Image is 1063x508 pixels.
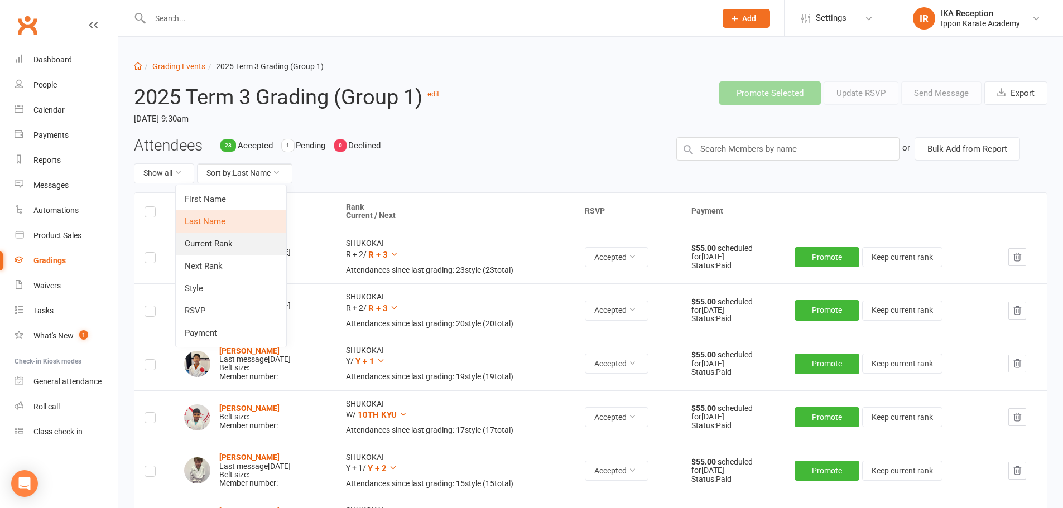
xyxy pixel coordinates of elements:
[176,299,286,322] a: RSVP
[219,453,280,462] a: [PERSON_NAME]
[691,457,718,466] strong: $55.00
[368,303,388,313] span: R + 3
[282,139,294,152] div: 1
[941,18,1020,28] div: Ippon Karate Academy
[585,354,648,374] button: Accepted
[346,480,565,488] div: Attendances since last grading: 15 style ( 15 total)
[795,300,859,320] button: Promote
[336,444,575,497] td: SHUKOKAI Y + 1 /
[368,302,398,315] button: R + 3
[238,141,273,151] span: Accepted
[336,283,575,337] td: SHUKOKAI R + 2 /
[575,193,681,230] th: RSVP
[795,407,859,427] button: Promote
[184,457,210,483] img: Liam Groves
[219,346,280,355] a: [PERSON_NAME]
[346,266,565,274] div: Attendances since last grading: 23 style ( 23 total)
[79,330,88,340] span: 1
[33,156,61,165] div: Reports
[691,475,775,483] div: Status: Paid
[723,9,770,28] button: Add
[368,463,387,473] span: Y + 2
[33,402,60,411] div: Roll call
[358,410,397,420] span: 10TH KYU
[691,404,775,422] div: scheduled for [DATE]
[346,426,565,434] div: Attendances since last grading: 17 style ( 17 total)
[427,90,439,98] a: edit
[862,461,942,481] button: Keep current rank
[220,139,236,152] div: 23
[15,273,118,298] a: Waivers
[197,163,292,183] button: Sort by:Last Name
[176,255,286,277] a: Next Rank
[691,298,775,315] div: scheduled for [DATE]
[941,8,1020,18] div: IKA Reception
[219,404,280,413] a: [PERSON_NAME]
[334,139,347,152] div: 0
[348,141,381,151] span: Declined
[33,377,102,386] div: General attendance
[15,248,118,273] a: Gradings
[691,350,718,359] strong: $55.00
[33,281,61,290] div: Waivers
[795,247,859,267] button: Promote
[15,198,118,223] a: Automations
[205,60,324,72] li: 2025 Term 3 Grading (Group 1)
[691,368,775,376] div: Status: Paid
[585,407,648,427] button: Accepted
[33,331,74,340] div: What's New
[33,80,57,89] div: People
[368,250,388,260] span: R + 3
[691,297,718,306] strong: $55.00
[33,55,72,64] div: Dashboard
[915,137,1020,161] button: Bulk Add from Report
[176,277,286,299] a: Style
[585,301,648,321] button: Accepted
[134,137,203,154] h3: Attendees
[33,306,54,315] div: Tasks
[134,163,194,183] button: Show all
[691,351,775,368] div: scheduled for [DATE]
[15,123,118,148] a: Payments
[176,210,286,233] a: Last Name
[816,6,846,31] span: Settings
[13,11,41,39] a: Clubworx
[913,7,935,30] div: IR
[15,323,118,349] a: What's New1
[15,394,118,419] a: Roll call
[585,247,648,267] button: Accepted
[585,461,648,481] button: Accepted
[296,141,325,151] span: Pending
[368,248,398,262] button: R + 3
[795,461,859,481] button: Promote
[355,356,374,366] span: Y + 1
[147,11,708,26] input: Search...
[358,408,407,422] button: 10TH KYU
[336,390,575,444] td: SHUKOKAI W /
[15,148,118,173] a: Reports
[134,109,505,128] time: [DATE] 9:30am
[691,262,775,270] div: Status: Paid
[681,193,1047,230] th: Payment
[15,98,118,123] a: Calendar
[152,62,205,71] a: Grading Events
[174,193,336,230] th: Contact
[346,372,565,381] div: Attendances since last grading: 19 style ( 19 total)
[795,354,859,374] button: Promote
[691,458,775,475] div: scheduled for [DATE]
[742,14,756,23] span: Add
[15,72,118,98] a: People
[862,354,942,374] button: Keep current rank
[176,233,286,255] a: Current Rank
[219,404,280,430] div: Belt size: Member number:
[184,351,210,377] img: Elijah Goh
[33,231,81,240] div: Product Sales
[862,407,942,427] button: Keep current rank
[15,369,118,394] a: General attendance kiosk mode
[336,193,575,230] th: Rank Current / Next
[336,337,575,390] td: SHUKOKAI Y /
[355,355,385,368] button: Y + 1
[15,47,118,72] a: Dashboard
